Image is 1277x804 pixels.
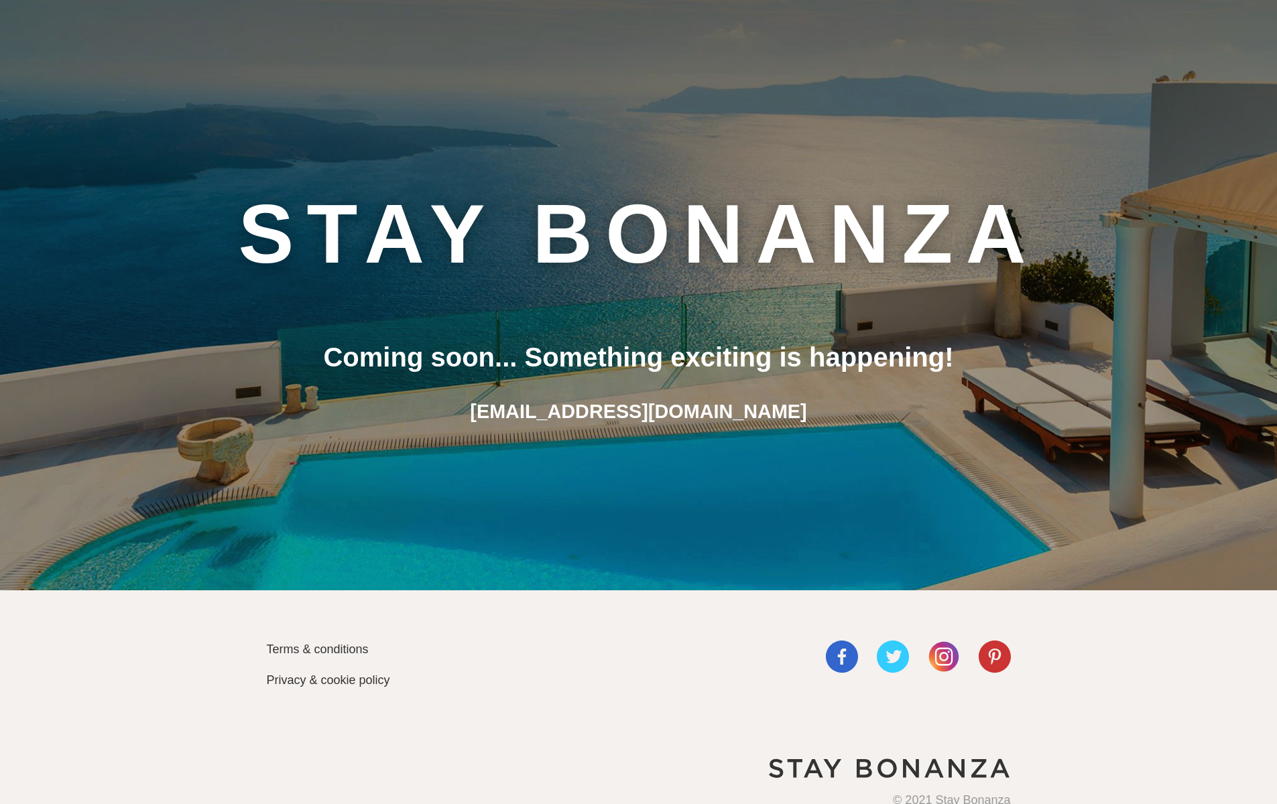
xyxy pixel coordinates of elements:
[267,634,369,665] a: Terms & conditions
[470,401,806,422] a: [EMAIL_ADDRESS][DOMAIN_NAME]
[7,338,1270,377] div: Coming soon... Something exciting is happening!
[7,184,1270,284] div: STAY BONANZA
[267,665,390,695] a: Privacy & cookie policy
